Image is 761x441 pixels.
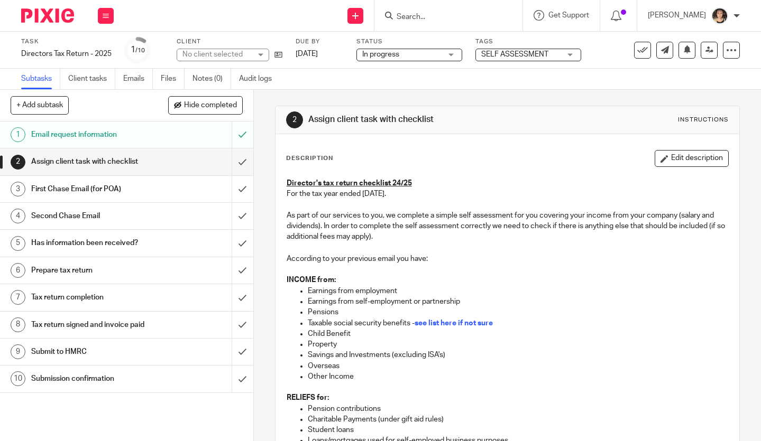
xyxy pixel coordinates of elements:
div: Mark as done [232,148,253,175]
a: Client tasks [68,69,115,89]
div: Mark as to do [232,121,253,148]
div: Instructions [678,116,729,124]
h1: Prepare tax return [31,262,158,278]
h1: Submit to HMRC [31,344,158,360]
strong: RELIEFS for: [287,394,329,401]
div: Mark as done [232,203,253,229]
div: 10 [11,371,25,386]
div: Mark as done [232,230,253,256]
span: In progress [362,51,399,58]
h1: Tax return completion [31,289,158,305]
p: Charitable Payments (under gift aid rules) [308,414,728,425]
p: Student loans [308,425,728,435]
h1: Tax return signed and invoice paid [31,317,158,333]
a: Reassign task [701,42,718,59]
a: Files [161,69,185,89]
p: Property [308,339,728,350]
p: Earnings from self-employment or partnership [308,296,728,307]
div: Mark as done [232,257,253,284]
div: Directors Tax Return - 2025 [21,49,112,59]
label: Client [177,37,282,46]
p: Savings and Investments (excluding ISA's) [308,350,728,360]
span: SELF ASSESSMENT [481,51,548,58]
p: Child Benefit [308,329,728,339]
img: Pixie [21,8,74,23]
a: Audit logs [239,69,280,89]
label: Status [356,37,462,46]
small: /10 [135,48,145,53]
div: Mark as done [232,176,253,202]
p: As part of our services to you, we complete a simple self assessment for you covering your income... [287,210,728,242]
div: 5 [11,236,25,251]
p: Earnings from employment [308,286,728,296]
div: 2 [286,111,303,128]
h1: Assign client task with checklist [308,114,530,125]
u: Director's tax return checklist 24/25 [287,180,412,187]
a: Emails [123,69,153,89]
p: Other Income [308,371,728,382]
div: 6 [11,263,25,278]
p: Description [286,154,333,163]
p: Overseas [308,361,728,371]
h1: Email request information [31,127,158,143]
p: For the tax year ended [DATE]. [287,189,728,199]
div: 9 [11,344,25,359]
div: 3 [11,182,25,196]
span: [DATE] [296,50,318,58]
h1: Submission confirmation [31,371,158,387]
span: Get Support [548,12,589,19]
input: Search [396,13,491,22]
h1: Second Chase Email [31,208,158,224]
div: 8 [11,317,25,332]
span: Hide completed [184,101,237,110]
p: Pension contributions [308,404,728,414]
h1: First Chase Email (for POA) [31,181,158,197]
button: + Add subtask [11,96,69,114]
a: Send new email to OUTRAGEOUS INSIGHT LIMITED [656,42,673,59]
div: Mark as done [232,339,253,365]
p: [PERSON_NAME] [648,10,706,21]
div: Mark as done [232,312,253,338]
label: Due by [296,37,343,46]
label: Task [21,37,112,46]
div: 4 [11,209,25,223]
div: 1 [11,127,25,142]
p: Taxable social security benefits - [308,318,728,329]
label: Tags [475,37,581,46]
p: According to your previous email you have: [287,254,728,264]
p: Pensions [308,307,728,317]
div: 2 [11,155,25,170]
div: No client selected [182,49,251,60]
i: Open client page [274,51,282,59]
h1: Assign client task with checklist [31,154,158,170]
strong: INCOME from: [287,276,336,284]
a: see list here if not sure [415,320,493,327]
button: Hide completed [168,96,243,114]
div: Mark as done [232,284,253,311]
a: Subtasks [21,69,60,89]
div: 1 [131,44,145,56]
div: Mark as done [232,365,253,392]
img: 324535E6-56EA-408B-A48B-13C02EA99B5D.jpeg [711,7,728,24]
button: Edit description [655,150,729,167]
div: 7 [11,290,25,305]
a: Notes (0) [192,69,231,89]
h1: Has information been received? [31,235,158,251]
button: Snooze task [679,42,695,59]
